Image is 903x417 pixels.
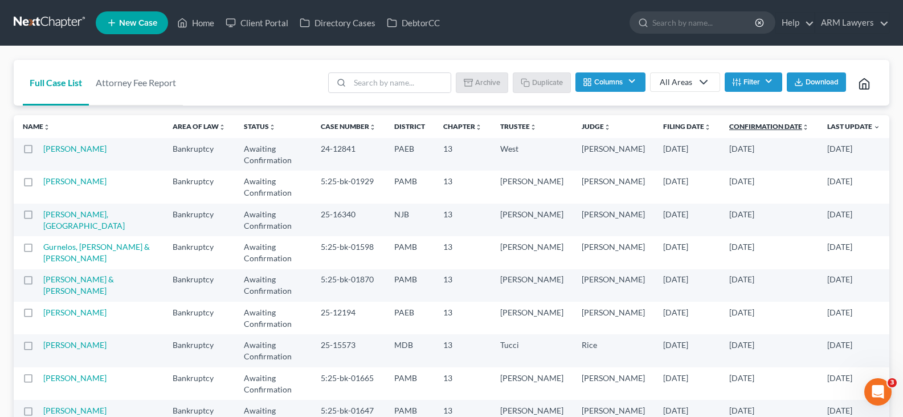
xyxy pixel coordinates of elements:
td: 5:25-bk-01929 [312,171,385,203]
td: [DATE] [818,334,889,367]
i: unfold_more [604,124,611,131]
td: [DATE] [654,302,720,334]
i: unfold_more [369,124,376,131]
td: [DATE] [720,367,818,400]
i: unfold_more [704,124,711,131]
a: Gurnelos, [PERSON_NAME] & [PERSON_NAME] [43,242,150,263]
td: [DATE] [818,269,889,302]
td: [DATE] [654,334,720,367]
i: unfold_more [43,124,50,131]
a: [PERSON_NAME] [43,307,107,317]
td: Awaiting Confirmation [235,367,312,400]
a: DebtorCC [381,13,446,33]
td: NJB [385,204,434,236]
i: unfold_more [475,124,482,131]
td: Awaiting Confirmation [235,138,312,171]
td: 24-12841 [312,138,385,171]
td: 25-12194 [312,302,385,334]
td: 13 [434,204,491,236]
div: All Areas [660,76,692,88]
td: Awaiting Confirmation [235,236,312,269]
td: [DATE] [720,302,818,334]
i: unfold_more [530,124,537,131]
td: [PERSON_NAME] [491,204,573,236]
td: [PERSON_NAME] [491,269,573,302]
td: West [491,138,573,171]
td: Bankruptcy [164,334,235,367]
td: [DATE] [654,236,720,269]
td: Tucci [491,334,573,367]
td: [DATE] [818,171,889,203]
a: Last Update expand_more [827,122,880,131]
td: Awaiting Confirmation [235,204,312,236]
td: [DATE] [818,138,889,171]
a: Filing Dateunfold_more [663,122,711,131]
a: Home [171,13,220,33]
span: New Case [119,19,157,27]
td: [DATE] [720,171,818,203]
a: Nameunfold_more [23,122,50,131]
td: [DATE] [818,367,889,400]
a: [PERSON_NAME] [43,340,107,350]
span: 3 [888,378,897,387]
td: [DATE] [654,269,720,302]
td: Bankruptcy [164,269,235,302]
td: Awaiting Confirmation [235,171,312,203]
td: Bankruptcy [164,171,235,203]
td: [PERSON_NAME] [491,367,573,400]
td: [DATE] [818,204,889,236]
td: [DATE] [720,204,818,236]
a: Statusunfold_more [244,122,276,131]
td: PAMB [385,171,434,203]
i: expand_more [873,124,880,131]
td: 5:25-bk-01665 [312,367,385,400]
a: Chapterunfold_more [443,122,482,131]
td: PAMB [385,269,434,302]
span: Download [806,78,839,87]
a: [PERSON_NAME] & [PERSON_NAME] [43,274,114,295]
a: [PERSON_NAME] [43,144,107,153]
td: Bankruptcy [164,236,235,269]
td: [PERSON_NAME] [573,236,654,269]
td: [PERSON_NAME] [573,302,654,334]
button: Columns [575,72,645,92]
i: unfold_more [269,124,276,131]
td: [DATE] [720,334,818,367]
td: [DATE] [720,236,818,269]
td: MDB [385,334,434,367]
td: 13 [434,171,491,203]
a: Area of Lawunfold_more [173,122,226,131]
td: 13 [434,269,491,302]
a: [PERSON_NAME] [43,406,107,415]
td: Bankruptcy [164,138,235,171]
td: PAMB [385,367,434,400]
td: [PERSON_NAME] [573,269,654,302]
td: Awaiting Confirmation [235,302,312,334]
td: [DATE] [654,138,720,171]
a: [PERSON_NAME] [43,373,107,383]
a: Attorney Fee Report [89,60,183,106]
input: Search by name... [350,73,451,92]
a: [PERSON_NAME] [43,176,107,186]
td: [PERSON_NAME] [573,367,654,400]
td: [PERSON_NAME] [573,171,654,203]
td: [DATE] [654,367,720,400]
a: Confirmation Dateunfold_more [729,122,809,131]
td: [PERSON_NAME] [491,236,573,269]
td: PAEB [385,302,434,334]
a: Help [776,13,814,33]
td: 13 [434,236,491,269]
a: Trusteeunfold_more [500,122,537,131]
td: Awaiting Confirmation [235,334,312,367]
a: Directory Cases [294,13,381,33]
td: PAEB [385,138,434,171]
td: Bankruptcy [164,367,235,400]
td: 13 [434,367,491,400]
a: ARM Lawyers [815,13,889,33]
td: [DATE] [654,171,720,203]
td: [PERSON_NAME] [573,204,654,236]
a: Full Case List [23,60,89,106]
button: Filter [725,72,782,92]
td: [PERSON_NAME] [573,138,654,171]
a: Case Numberunfold_more [321,122,376,131]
